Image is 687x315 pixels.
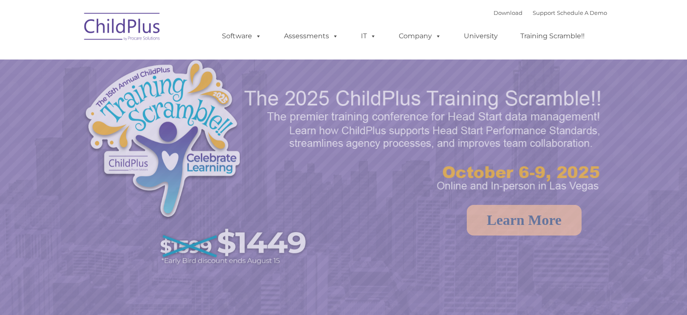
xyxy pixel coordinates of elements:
[557,9,607,16] a: Schedule A Demo
[455,28,506,45] a: University
[275,28,347,45] a: Assessments
[467,205,582,236] a: Learn More
[80,7,165,49] img: ChildPlus by Procare Solutions
[390,28,450,45] a: Company
[533,9,555,16] a: Support
[512,28,593,45] a: Training Scramble!!
[213,28,270,45] a: Software
[494,9,607,16] font: |
[352,28,385,45] a: IT
[494,9,522,16] a: Download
